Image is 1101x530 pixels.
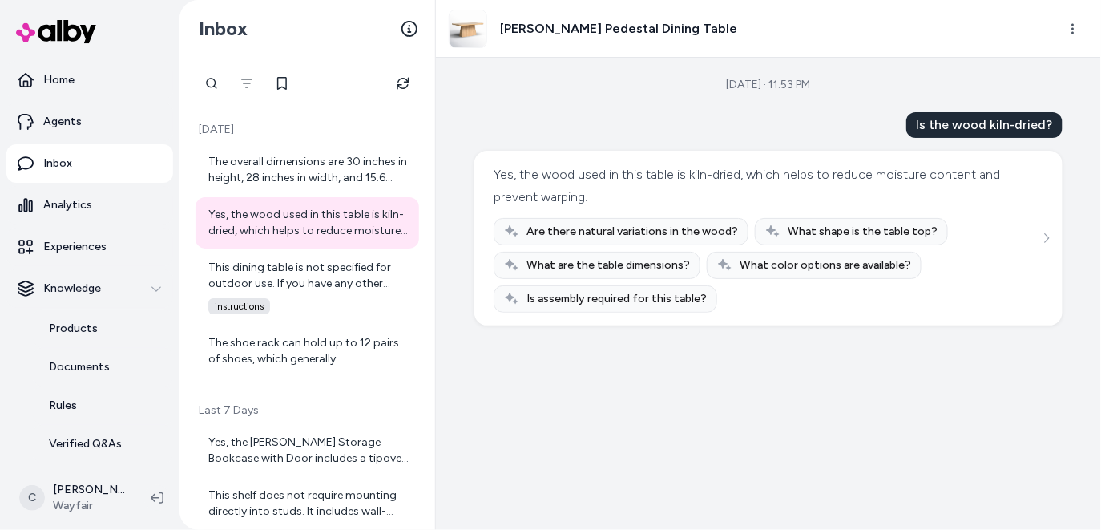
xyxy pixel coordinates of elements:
p: Home [43,72,75,88]
p: Experiences [43,239,107,255]
p: Agents [43,114,82,130]
div: [DATE] · 11:53 PM [727,77,811,93]
h2: Inbox [199,17,248,41]
a: Analytics [6,186,173,225]
button: Filter [231,67,263,99]
p: Documents [49,359,110,375]
a: Agents [6,103,173,141]
div: Is the wood kiln-dried? [906,112,1063,138]
a: The shoe rack can hold up to 12 pairs of shoes, which generally accommodates a variety of shoe ty... [196,326,419,377]
h3: [PERSON_NAME] Pedestal Dining Table [500,19,737,38]
span: What are the table dimensions? [526,257,690,273]
span: Is assembly required for this table? [526,291,707,307]
a: Inbox [6,144,173,183]
div: Yes, the wood used in this table is kiln-dried, which helps to reduce moisture content and preven... [494,164,1043,208]
button: See more [1037,229,1056,248]
p: [PERSON_NAME] [53,482,125,498]
a: Products [33,310,173,348]
p: Products [49,321,98,337]
span: Wayfair [53,498,125,514]
div: This shelf does not require mounting directly into studs. It includes wall-mounting hardware and ... [208,488,409,520]
span: What color options are available? [740,257,911,273]
a: Home [6,61,173,99]
button: C[PERSON_NAME]Wayfair [10,472,138,524]
div: Yes, the [PERSON_NAME] Storage Bookcase with Door includes a tipover restraint device, which typi... [208,435,409,467]
p: Analytics [43,197,92,213]
div: Yes, the wood used in this table is kiln-dried, which helps to reduce moisture content and preven... [208,207,409,239]
a: Yes, the [PERSON_NAME] Storage Bookcase with Door includes a tipover restraint device, which typi... [196,425,419,476]
a: Yes, the wood used in this table is kiln-dried, which helps to reduce moisture content and preven... [196,197,419,249]
p: Rules [49,398,77,414]
a: This dining table is not specified for outdoor use. If you have any other questions or need help ... [196,250,419,324]
img: alby Logo [16,20,96,43]
a: Rules [33,386,173,425]
button: Knowledge [6,269,173,308]
span: instructions [208,298,270,314]
p: Last 7 Days [196,403,419,419]
span: What shape is the table top? [788,224,938,240]
button: Refresh [387,67,419,99]
p: Knowledge [43,281,101,297]
div: The shoe rack can hold up to 12 pairs of shoes, which generally accommodates a variety of shoe ty... [208,335,409,367]
a: Documents [33,348,173,386]
span: Are there natural variations in the wood? [526,224,738,240]
a: Experiences [6,228,173,266]
span: C [19,485,45,511]
a: The overall dimensions are 30 inches in height, 28 inches in width, and 15.6 inches in depth. [196,144,419,196]
div: The overall dimensions are 30 inches in height, 28 inches in width, and 15.6 inches in depth. [208,154,409,186]
p: Inbox [43,156,72,172]
a: Verified Q&As [33,425,173,463]
p: Verified Q&As [49,436,122,452]
p: [DATE] [196,122,419,138]
img: .jpg [450,10,486,47]
div: This dining table is not specified for outdoor use. If you have any other questions or need help ... [208,260,409,292]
